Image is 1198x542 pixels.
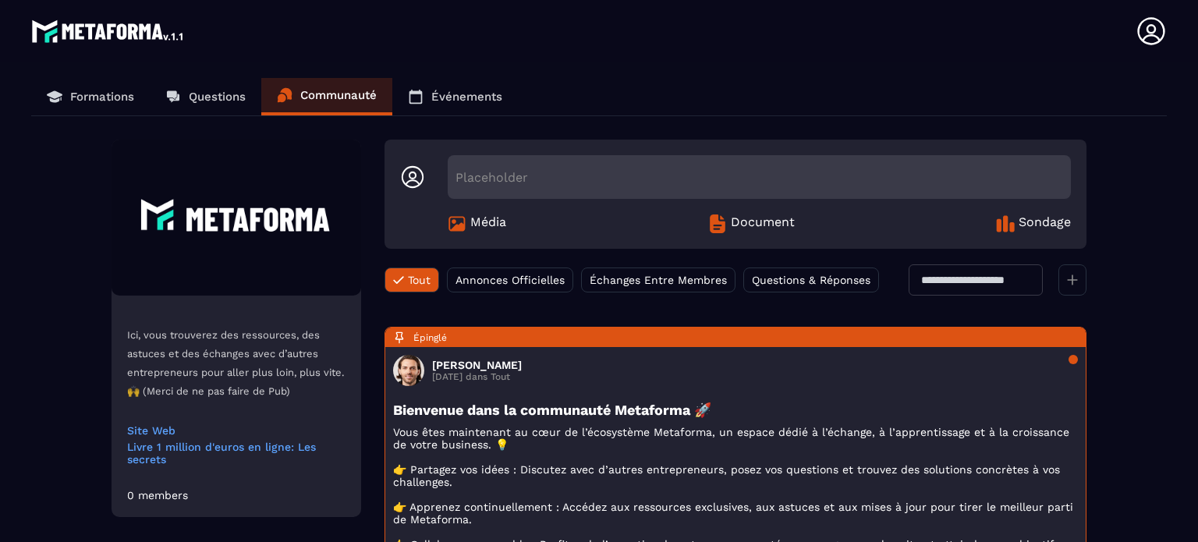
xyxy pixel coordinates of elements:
span: Épinglé [413,332,447,343]
span: Échanges Entre Membres [590,274,727,286]
p: Ici, vous trouverez des ressources, des astuces et des échanges avec d’autres entrepreneurs pour ... [127,326,346,401]
span: Média [470,214,506,233]
p: Formations [70,90,134,104]
a: Communauté [261,78,392,115]
a: Questions [150,78,261,115]
div: 0 members [127,489,188,501]
img: Community background [112,140,361,296]
p: [DATE] dans Tout [432,371,522,382]
p: Questions [189,90,246,104]
a: Site Web [127,424,346,437]
a: Formations [31,78,150,115]
span: Tout [408,274,431,286]
div: Placeholder [448,155,1071,199]
p: Communauté [300,88,377,102]
span: Questions & Réponses [752,274,870,286]
img: logo [31,16,186,47]
p: Événements [431,90,502,104]
h3: [PERSON_NAME] [432,359,522,371]
a: Événements [392,78,518,115]
span: Sondage [1019,214,1071,233]
h3: Bienvenue dans la communauté Metaforma 🚀 [393,402,1078,418]
span: Document [731,214,795,233]
a: Livre 1 million d'euros en ligne: Les secrets [127,441,346,466]
span: Annonces Officielles [455,274,565,286]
